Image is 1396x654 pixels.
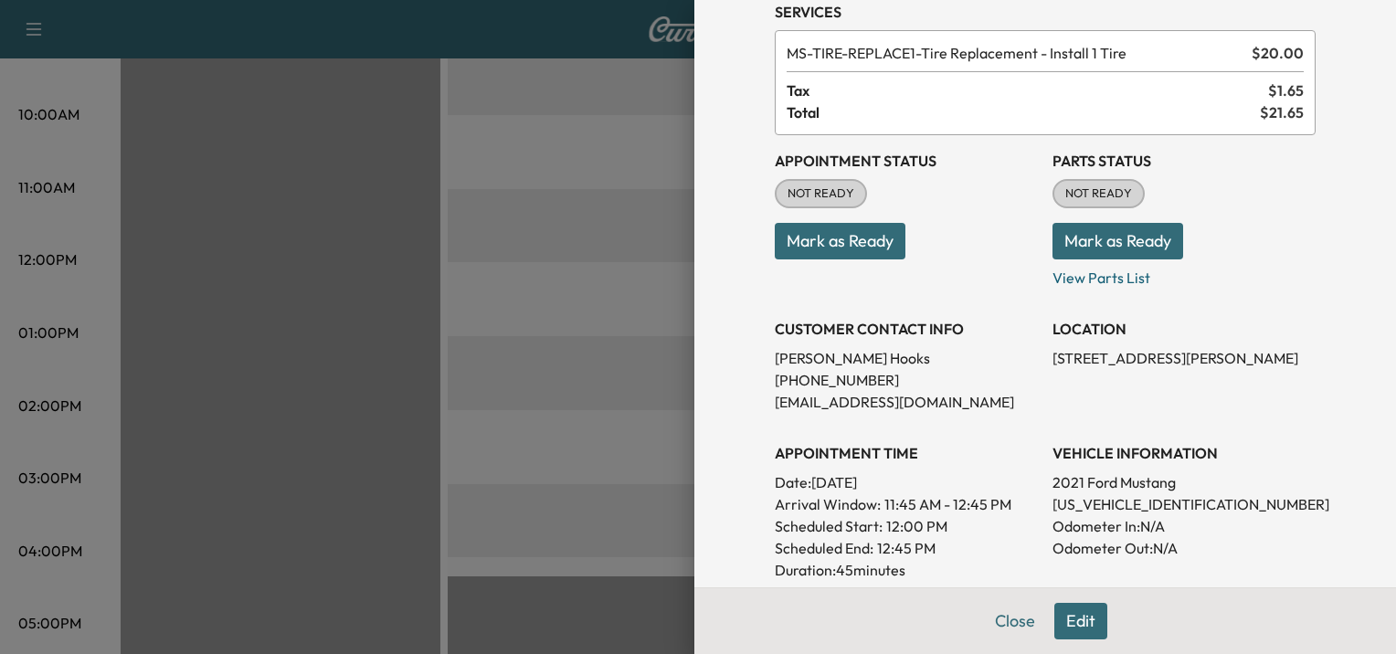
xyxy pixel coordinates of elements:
button: Edit [1054,603,1107,639]
p: View Parts List [1052,259,1316,289]
span: Total [787,101,1260,123]
p: [PERSON_NAME] Hooks [775,347,1038,369]
p: 2021 Ford Mustang [1052,471,1316,493]
span: Tire Replacement - Install 1 Tire [787,42,1244,64]
p: [EMAIL_ADDRESS][DOMAIN_NAME] [775,391,1038,413]
p: Odometer In: N/A [1052,515,1316,537]
span: $ 20.00 [1252,42,1304,64]
span: Tax [787,79,1268,101]
h3: CUSTOMER CONTACT INFO [775,318,1038,340]
h3: Parts Status [1052,150,1316,172]
span: NOT READY [777,185,865,203]
button: Mark as Ready [775,223,905,259]
span: $ 21.65 [1260,101,1304,123]
span: NOT READY [1054,185,1143,203]
h3: Services [775,1,1316,23]
p: Duration: 45 minutes [775,559,1038,581]
p: Date: [DATE] [775,471,1038,493]
p: [STREET_ADDRESS][PERSON_NAME] [1052,347,1316,369]
h3: Appointment Status [775,150,1038,172]
button: Mark as Ready [1052,223,1183,259]
p: 12:45 PM [877,537,936,559]
h3: VEHICLE INFORMATION [1052,442,1316,464]
p: Odometer Out: N/A [1052,537,1316,559]
p: 12:00 PM [886,515,947,537]
p: [PHONE_NUMBER] [775,369,1038,391]
p: [US_VEHICLE_IDENTIFICATION_NUMBER] [1052,493,1316,515]
p: Arrival Window: [775,493,1038,515]
h3: LOCATION [1052,318,1316,340]
h3: APPOINTMENT TIME [775,442,1038,464]
button: Close [983,603,1047,639]
p: Scheduled End: [775,537,873,559]
p: Scheduled Start: [775,515,883,537]
span: 11:45 AM - 12:45 PM [884,493,1011,515]
span: $ 1.65 [1268,79,1304,101]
